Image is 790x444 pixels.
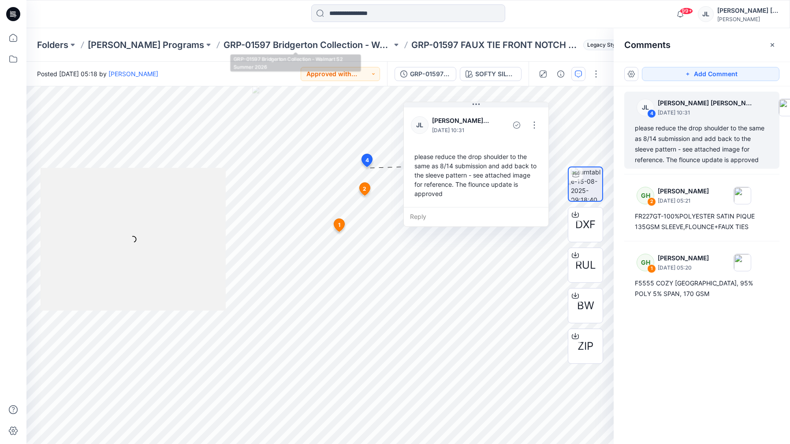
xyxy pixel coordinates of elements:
button: Details [554,67,568,81]
p: [PERSON_NAME] [PERSON_NAME] [432,115,490,126]
p: [DATE] 05:20 [658,263,709,272]
a: Folders [37,39,68,51]
div: 2 [647,197,656,206]
p: [DATE] 05:21 [658,196,709,205]
p: [PERSON_NAME] [658,253,709,263]
div: GH [637,254,654,271]
button: GRP-01597 FAUX TIE FRONT NOTCH SET_DEV_REV4 [395,67,456,81]
span: RUL [575,257,596,273]
button: SOFTY SILVER [460,67,522,81]
span: Posted [DATE] 05:18 by [37,69,158,78]
div: F5555 COZY [GEOGRAPHIC_DATA], 95% POLY 5% SPAN, 170 GSM [635,278,769,299]
div: FR227GT-100%POLYESTER SATIN PIQUE 135GSM SLEEVE,FLOUNCE+FAUX TIES [635,211,769,232]
div: GRP-01597 FAUX TIE FRONT NOTCH SET_DEV_REV4 [410,69,451,79]
span: 1 [338,221,340,229]
button: Legacy Style [580,39,624,51]
div: JL [411,116,429,134]
div: [PERSON_NAME] [717,16,779,22]
span: BW [577,298,594,314]
div: 4 [647,109,656,118]
span: 2 [363,185,366,193]
a: [PERSON_NAME] [108,70,158,78]
a: GRP-01597 Bridgerton Collection - Walmart S2 Summer 2026 [224,39,392,51]
div: please reduce the drop shoulder to the same as 8/14 submission and add back to the sleeve pattern... [635,123,769,165]
div: 1 [647,264,656,273]
span: 4 [365,156,369,164]
a: [PERSON_NAME] Programs [88,39,204,51]
p: [PERSON_NAME] [658,186,709,196]
div: SOFTY SILVER [475,69,516,79]
span: 99+ [680,7,693,15]
div: GH [637,187,654,204]
p: [DATE] 10:31 [658,108,754,117]
div: Reply [404,207,548,226]
div: please reduce the drop shoulder to the same as 8/14 submission and add back to the sleeve pattern... [411,148,541,202]
h2: Comments [624,40,671,50]
span: DXF [575,217,596,233]
div: JL [698,6,714,22]
p: [PERSON_NAME] [PERSON_NAME] [658,98,754,108]
button: Add Comment [642,67,779,81]
div: JL [637,99,654,116]
p: [DATE] 10:31 [432,126,490,135]
span: Legacy Style [583,40,624,50]
span: ZIP [578,338,593,354]
p: GRP-01597 FAUX TIE FRONT NOTCH SET_DEV_REV4 [411,39,580,51]
img: turntable-15-08-2025-09:18:40 [571,167,602,201]
div: [PERSON_NAME] [PERSON_NAME] [717,5,779,16]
